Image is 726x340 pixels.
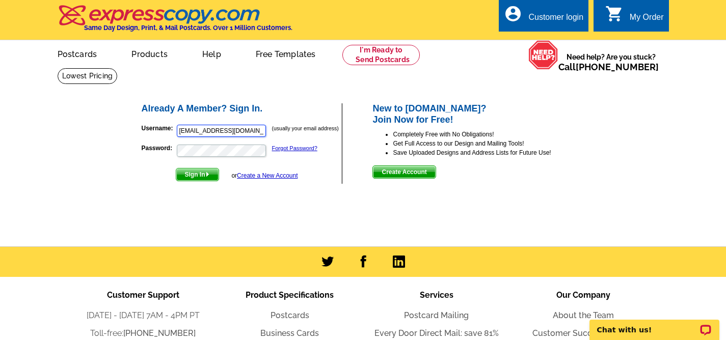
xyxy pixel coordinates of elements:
[528,13,583,27] div: Customer login
[605,11,664,24] a: shopping_cart My Order
[205,172,210,177] img: button-next-arrow-white.png
[176,168,219,181] button: Sign In
[84,24,292,32] h4: Same Day Design, Print, & Mail Postcards. Over 1 Million Customers.
[107,290,179,300] span: Customer Support
[553,310,614,320] a: About the Team
[576,62,659,72] a: [PHONE_NUMBER]
[372,103,586,125] h2: New to [DOMAIN_NAME]? Join Now for Free!
[372,165,436,179] button: Create Account
[123,328,196,338] a: [PHONE_NUMBER]
[142,103,342,115] h2: Already A Member? Sign In.
[41,41,114,65] a: Postcards
[237,172,298,179] a: Create a New Account
[532,328,634,338] a: Customer Success Stories
[528,40,558,70] img: help
[583,308,726,340] iframe: LiveChat chat widget
[605,5,624,23] i: shopping_cart
[420,290,453,300] span: Services
[272,145,317,151] a: Forgot Password?
[272,125,339,131] small: (usually your email address)
[393,139,586,148] li: Get Full Access to our Design and Mailing Tools!
[556,290,610,300] span: Our Company
[142,144,176,153] label: Password:
[246,290,334,300] span: Product Specifications
[70,327,217,339] li: Toll-free:
[142,124,176,133] label: Username:
[231,171,298,180] div: or
[558,52,664,72] span: Need help? Are you stuck?
[504,11,583,24] a: account_circle Customer login
[271,310,309,320] a: Postcards
[373,166,435,178] span: Create Account
[393,130,586,139] li: Completely Free with No Obligations!
[58,12,292,32] a: Same Day Design, Print, & Mail Postcards. Over 1 Million Customers.
[630,13,664,27] div: My Order
[260,328,319,338] a: Business Cards
[393,148,586,157] li: Save Uploaded Designs and Address Lists for Future Use!
[176,168,219,181] span: Sign In
[70,309,217,322] li: [DATE] - [DATE] 7AM - 4PM PT
[374,328,499,338] a: Every Door Direct Mail: save 81%
[558,62,659,72] span: Call
[186,41,237,65] a: Help
[115,41,184,65] a: Products
[504,5,522,23] i: account_circle
[404,310,469,320] a: Postcard Mailing
[239,41,332,65] a: Free Templates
